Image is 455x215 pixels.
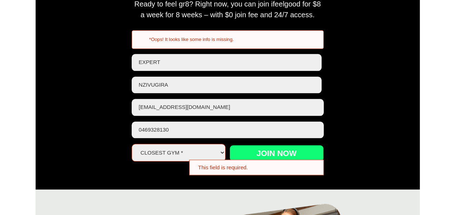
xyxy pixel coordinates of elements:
input: Join now [229,145,324,161]
input: Last name * [132,77,322,93]
input: Phone * [132,122,324,138]
input: Email * [132,99,324,116]
div: This field is required. [189,160,324,175]
h2: *Oops! It looks like some info is missing. [149,36,318,43]
input: First name * [132,54,322,71]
